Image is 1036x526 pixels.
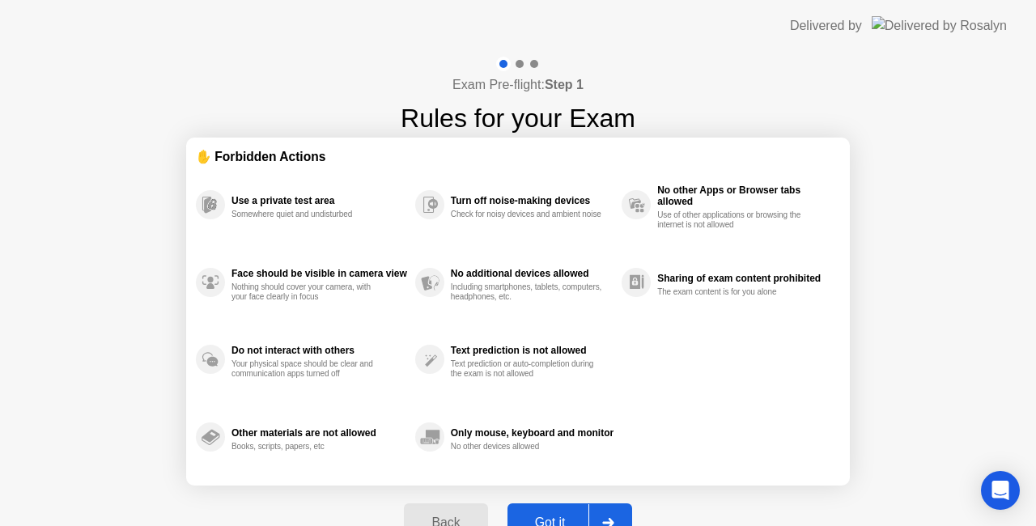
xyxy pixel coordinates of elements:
[451,210,604,219] div: Check for noisy devices and ambient noise
[451,345,614,356] div: Text prediction is not allowed
[231,195,407,206] div: Use a private test area
[231,210,384,219] div: Somewhere quiet and undisturbed
[657,210,810,230] div: Use of other applications or browsing the internet is not allowed
[451,359,604,379] div: Text prediction or auto-completion during the exam is not allowed
[981,471,1020,510] div: Open Intercom Messenger
[401,99,635,138] h1: Rules for your Exam
[657,185,832,207] div: No other Apps or Browser tabs allowed
[452,75,584,95] h4: Exam Pre-flight:
[657,273,832,284] div: Sharing of exam content prohibited
[231,427,407,439] div: Other materials are not allowed
[451,427,614,439] div: Only mouse, keyboard and monitor
[657,287,810,297] div: The exam content is for you alone
[231,442,384,452] div: Books, scripts, papers, etc
[545,78,584,91] b: Step 1
[451,442,604,452] div: No other devices allowed
[872,16,1007,35] img: Delivered by Rosalyn
[790,16,862,36] div: Delivered by
[231,268,407,279] div: Face should be visible in camera view
[451,195,614,206] div: Turn off noise-making devices
[231,359,384,379] div: Your physical space should be clear and communication apps turned off
[231,282,384,302] div: Nothing should cover your camera, with your face clearly in focus
[231,345,407,356] div: Do not interact with others
[196,147,840,166] div: ✋ Forbidden Actions
[451,282,604,302] div: Including smartphones, tablets, computers, headphones, etc.
[451,268,614,279] div: No additional devices allowed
